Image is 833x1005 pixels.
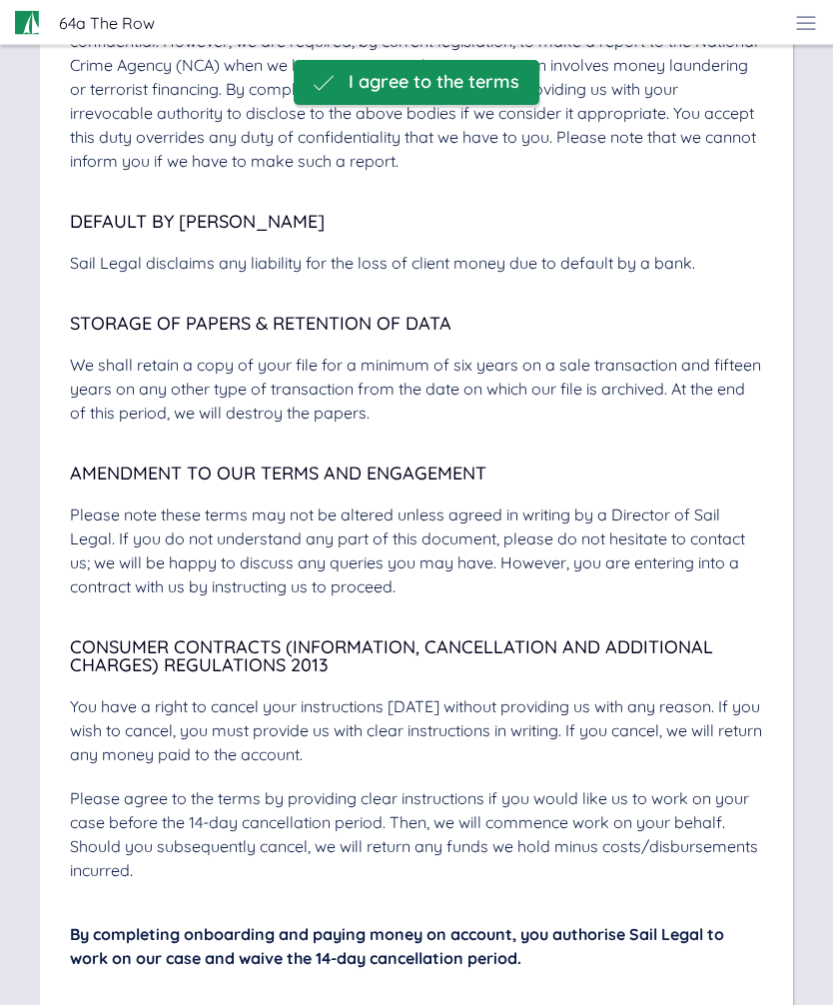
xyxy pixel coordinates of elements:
div: Please note these terms may not be altered unless agreed in writing by a Director of Sail Legal. ... [70,503,763,599]
span: I agree to the terms [349,72,519,93]
span: Storage of Papers & Retention of Data [70,313,451,336]
span: Amendment to our Terms and Engagement [70,463,486,486]
span: Consumer Contracts (Information, Cancellation and Additional Charges) Regulations 2013 [70,636,713,677]
div: Sail Legal disclaims any liability for the loss of client money due to default by a bank. [70,252,763,276]
span: Default by [PERSON_NAME] [70,211,325,234]
div: Please agree to the terms by providing clear instructions if you would like us to work on your ca... [70,787,763,883]
span: 64a The Row [59,15,155,31]
div: You have a right to cancel your instructions [DATE] without providing us with any reason. If you ... [70,695,763,767]
div: We shall retain a copy of your file for a minimum of six years on a sale transaction and fifteen ... [70,354,763,426]
span: By completing onboarding and paying money on account, you authorise Sail Legal to work on our cas... [70,925,724,969]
